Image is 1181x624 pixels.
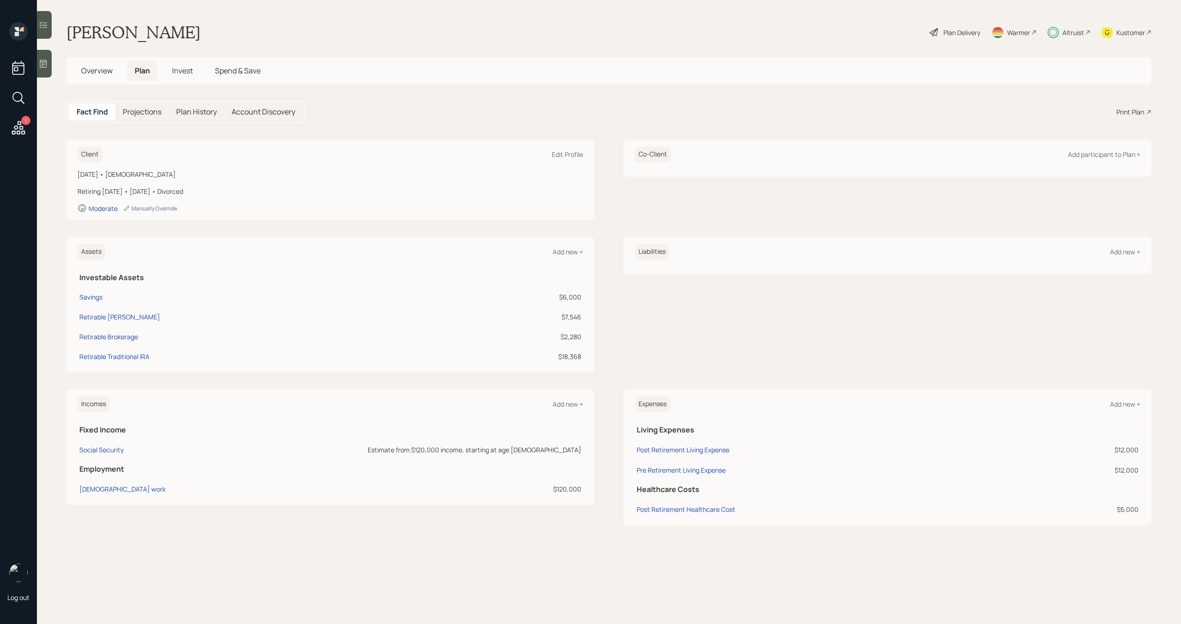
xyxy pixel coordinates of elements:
[553,247,583,256] div: Add new +
[1116,28,1145,37] div: Kustomer
[176,108,217,116] h5: Plan History
[1007,28,1030,37] div: Warmer
[1110,400,1140,408] div: Add new +
[79,332,138,342] div: Retirable Brokerage
[21,116,30,125] div: 1
[637,426,1139,434] h5: Living Expenses
[78,169,583,179] div: [DATE] • [DEMOGRAPHIC_DATA]
[463,312,581,322] div: $7,546
[227,445,581,455] div: Estimate from $120,000 income, starting at age [DEMOGRAPHIC_DATA]
[637,445,729,454] div: Post Retirement Living Expense
[79,273,581,282] h5: Investable Assets
[79,445,124,454] div: Social Security
[79,465,581,474] h5: Employment
[1062,28,1084,37] div: Altruist
[637,485,1139,494] h5: Healthcare Costs
[1035,465,1139,475] div: $12,000
[1116,107,1144,117] div: Print Plan
[79,426,581,434] h5: Fixed Income
[635,147,671,162] h6: Co-Client
[79,352,149,361] div: Retirable Traditional IRA
[463,332,581,342] div: $2,280
[79,312,160,322] div: Retirable [PERSON_NAME]
[637,466,726,474] div: Pre Retirement Living Expense
[78,396,110,412] h6: Incomes
[7,593,30,602] div: Log out
[552,150,583,159] div: Edit Profile
[227,484,581,494] div: $120,000
[635,396,670,412] h6: Expenses
[66,22,201,42] h1: [PERSON_NAME]
[553,400,583,408] div: Add new +
[9,564,28,582] img: michael-russo-headshot.png
[79,292,102,302] div: Savings
[78,147,102,162] h6: Client
[123,204,177,212] div: Manually Override
[77,108,108,116] h5: Fact Find
[215,66,261,76] span: Spend & Save
[943,28,980,37] div: Plan Delivery
[463,352,581,361] div: $18,368
[463,292,581,302] div: $6,000
[1035,445,1139,455] div: $12,000
[89,204,118,213] div: Moderate
[635,244,669,259] h6: Liabilities
[1035,504,1139,514] div: $5,000
[78,244,105,259] h6: Assets
[1068,150,1140,159] div: Add participant to Plan +
[232,108,295,116] h5: Account Discovery
[172,66,193,76] span: Invest
[79,485,166,493] div: [DEMOGRAPHIC_DATA] work
[135,66,150,76] span: Plan
[637,505,735,514] div: Post Retirement Healthcare Cost
[78,186,583,196] div: Retiring [DATE] • [DATE] • Divorced
[1110,247,1140,256] div: Add new +
[123,108,161,116] h5: Projections
[81,66,113,76] span: Overview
